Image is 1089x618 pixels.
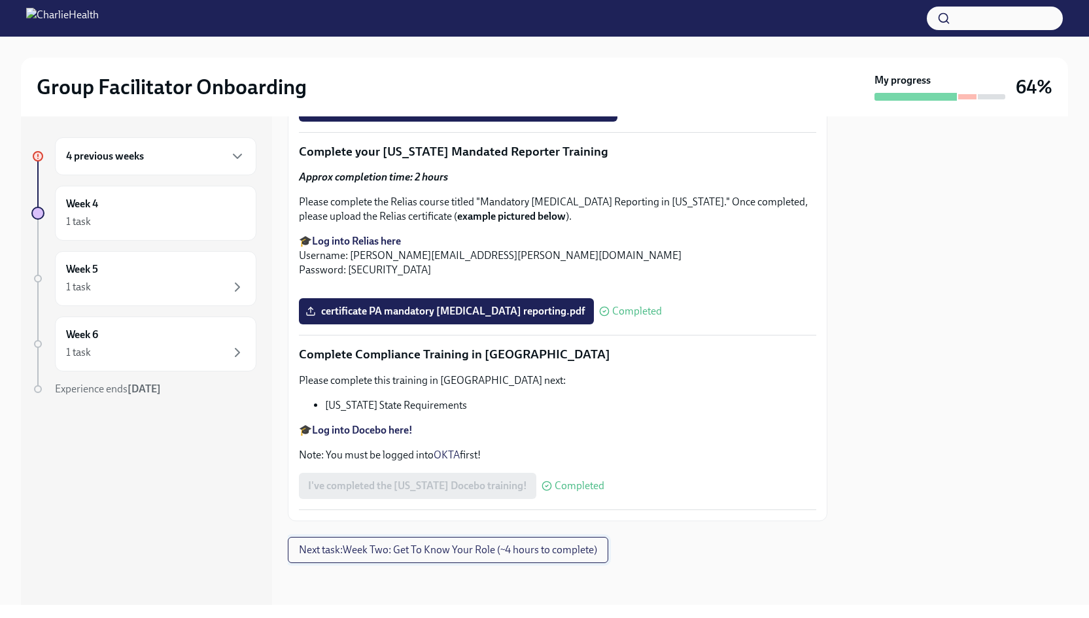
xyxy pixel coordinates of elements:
[299,373,816,388] p: Please complete this training in [GEOGRAPHIC_DATA] next:
[874,73,931,88] strong: My progress
[299,195,816,224] p: Please complete the Relias course titled "Mandatory [MEDICAL_DATA] Reporting in [US_STATE]." Once...
[66,345,91,360] div: 1 task
[66,215,91,229] div: 1 task
[312,424,413,436] a: Log into Docebo here!
[26,8,99,29] img: CharlieHealth
[308,305,585,318] span: certificate PA mandatory [MEDICAL_DATA] reporting.pdf
[434,449,460,461] a: OKTA
[31,186,256,241] a: Week 41 task
[66,149,144,163] h6: 4 previous weeks
[299,234,816,277] p: 🎓 Username: [PERSON_NAME][EMAIL_ADDRESS][PERSON_NAME][DOMAIN_NAME] Password: [SECURITY_DATA]
[299,346,816,363] p: Complete Compliance Training in [GEOGRAPHIC_DATA]
[55,383,161,395] span: Experience ends
[612,306,662,317] span: Completed
[555,481,604,491] span: Completed
[299,298,594,324] label: certificate PA mandatory [MEDICAL_DATA] reporting.pdf
[128,383,161,395] strong: [DATE]
[55,137,256,175] div: 4 previous weeks
[66,328,98,342] h6: Week 6
[288,537,608,563] button: Next task:Week Two: Get To Know Your Role (~4 hours to complete)
[37,74,307,100] h2: Group Facilitator Onboarding
[325,398,816,413] li: [US_STATE] State Requirements
[66,280,91,294] div: 1 task
[31,251,256,306] a: Week 51 task
[66,197,98,211] h6: Week 4
[457,210,566,222] strong: example pictured below
[299,171,448,183] strong: Approx completion time: 2 hours
[312,235,401,247] a: Log into Relias here
[299,423,816,438] p: 🎓
[31,317,256,371] a: Week 61 task
[299,543,597,557] span: Next task : Week Two: Get To Know Your Role (~4 hours to complete)
[299,143,816,160] p: Complete your [US_STATE] Mandated Reporter Training
[299,448,816,462] p: Note: You must be logged into first!
[66,262,98,277] h6: Week 5
[1016,75,1052,99] h3: 64%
